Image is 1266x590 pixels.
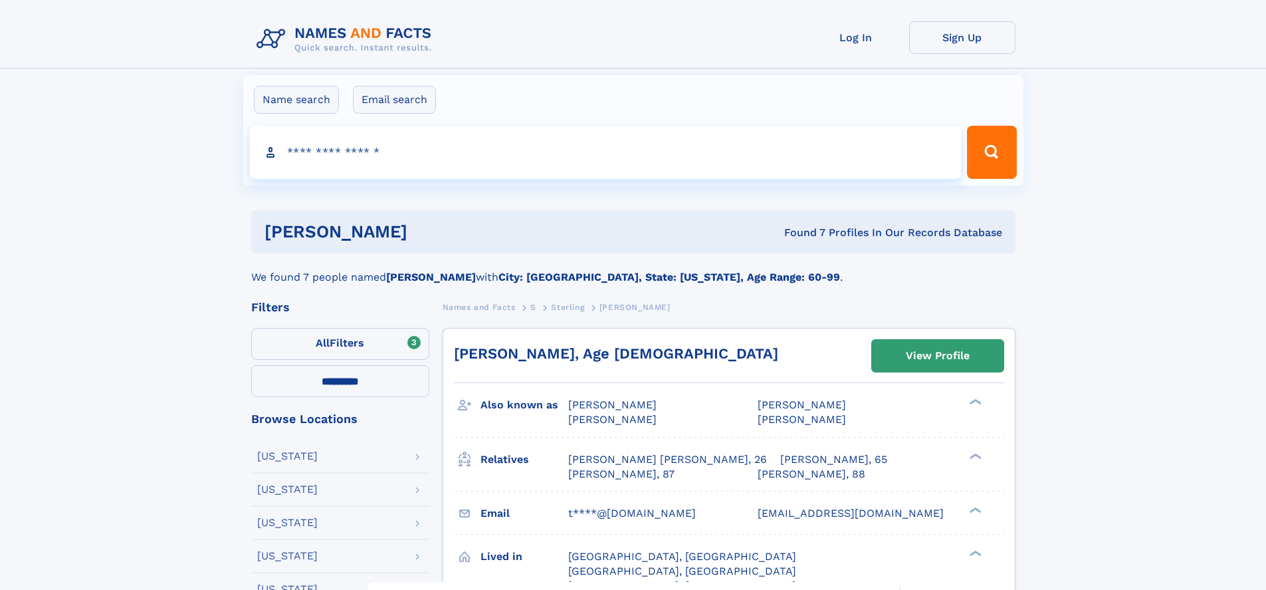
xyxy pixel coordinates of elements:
[758,507,944,519] span: [EMAIL_ADDRESS][DOMAIN_NAME]
[966,452,982,460] div: ❯
[480,448,568,471] h3: Relatives
[966,506,982,514] div: ❯
[530,303,536,312] span: S
[254,86,339,114] label: Name search
[251,21,443,57] img: Logo Names and Facts
[386,271,476,283] b: [PERSON_NAME]
[251,413,429,425] div: Browse Locations
[454,345,778,362] a: [PERSON_NAME], Age [DEMOGRAPHIC_DATA]
[568,398,657,411] span: [PERSON_NAME]
[353,86,436,114] label: Email search
[966,549,982,557] div: ❯
[257,517,318,528] div: [US_STATE]
[568,550,796,563] span: [GEOGRAPHIC_DATA], [GEOGRAPHIC_DATA]
[872,340,1003,372] a: View Profile
[251,301,429,313] div: Filters
[906,341,970,371] div: View Profile
[803,21,909,54] a: Log In
[498,271,840,283] b: City: [GEOGRAPHIC_DATA], State: [US_STATE], Age Range: 60-99
[909,21,1015,54] a: Sign Up
[264,223,596,240] h1: [PERSON_NAME]
[967,126,1016,179] button: Search Button
[551,303,584,312] span: Sterling
[251,328,429,360] label: Filters
[480,545,568,568] h3: Lived in
[251,253,1015,285] div: We found 7 people named with .
[568,452,767,467] a: [PERSON_NAME] [PERSON_NAME], 26
[599,303,671,312] span: [PERSON_NAME]
[551,299,584,315] a: Sterling
[257,451,318,462] div: [US_STATE]
[780,452,887,467] a: [PERSON_NAME], 65
[966,398,982,406] div: ❯
[568,467,675,482] a: [PERSON_NAME], 87
[316,337,330,349] span: All
[758,398,846,411] span: [PERSON_NAME]
[250,126,962,179] input: search input
[758,467,865,482] a: [PERSON_NAME], 88
[480,502,568,525] h3: Email
[568,413,657,426] span: [PERSON_NAME]
[758,413,846,426] span: [PERSON_NAME]
[480,394,568,416] h3: Also known as
[568,565,796,577] span: [GEOGRAPHIC_DATA], [GEOGRAPHIC_DATA]
[595,225,1002,240] div: Found 7 Profiles In Our Records Database
[443,299,516,315] a: Names and Facts
[257,484,318,495] div: [US_STATE]
[530,299,536,315] a: S
[257,551,318,561] div: [US_STATE]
